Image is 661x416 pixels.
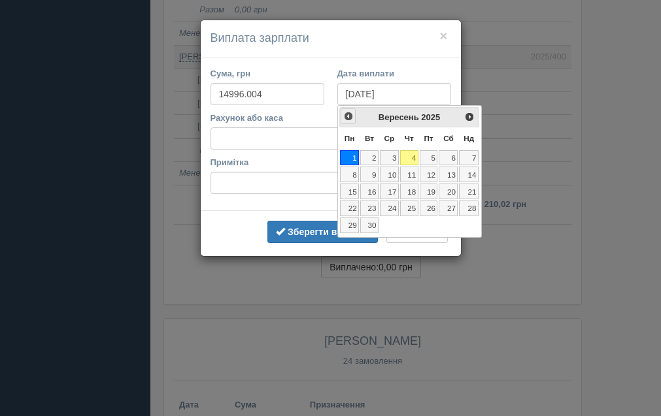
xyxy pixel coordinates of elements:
[345,134,354,142] span: Понеділок
[379,112,419,122] span: Вересень
[400,184,418,199] a: 18
[464,112,475,122] span: Наст>
[211,67,324,80] label: Сума, грн
[360,217,379,233] a: 30
[360,167,379,182] a: 9
[439,29,447,42] button: ×
[424,134,433,142] span: П
[439,150,458,166] a: 6
[464,134,474,142] span: Неділя
[360,200,379,216] a: 23
[340,150,359,166] a: 1
[360,184,379,199] a: 16
[421,112,440,122] span: 2025
[267,221,377,243] button: Зберегти виплати
[459,167,479,182] a: 14
[439,200,458,216] a: 27
[439,184,458,199] a: 20
[462,109,477,124] a: Наст>
[459,184,479,199] a: 21
[459,200,479,216] a: 28
[380,167,399,182] a: 10
[459,150,479,166] a: 7
[340,217,359,233] a: 29
[443,134,454,142] span: Субота
[420,167,438,182] a: 12
[420,184,438,199] a: 19
[400,167,418,182] a: 11
[341,108,356,123] a: <Попер
[420,150,438,166] a: 5
[380,184,399,199] a: 17
[343,111,354,121] span: <Попер
[211,156,451,168] label: Примітка
[211,112,451,124] label: Рахунок або каса
[384,134,395,142] span: Середа
[400,200,418,216] a: 25
[420,200,438,216] a: 26
[340,200,359,216] a: 22
[340,184,359,199] a: 15
[400,150,418,166] a: 4
[288,227,369,237] b: Зберегти виплати
[380,150,399,166] a: 3
[340,167,359,182] a: 8
[211,30,451,47] h4: Виплата зарплати
[439,167,458,182] a: 13
[360,150,379,166] a: 2
[337,67,451,80] label: Дата виплати
[405,134,414,142] span: Четвер
[380,200,399,216] a: 24
[365,134,374,142] span: Вівторок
